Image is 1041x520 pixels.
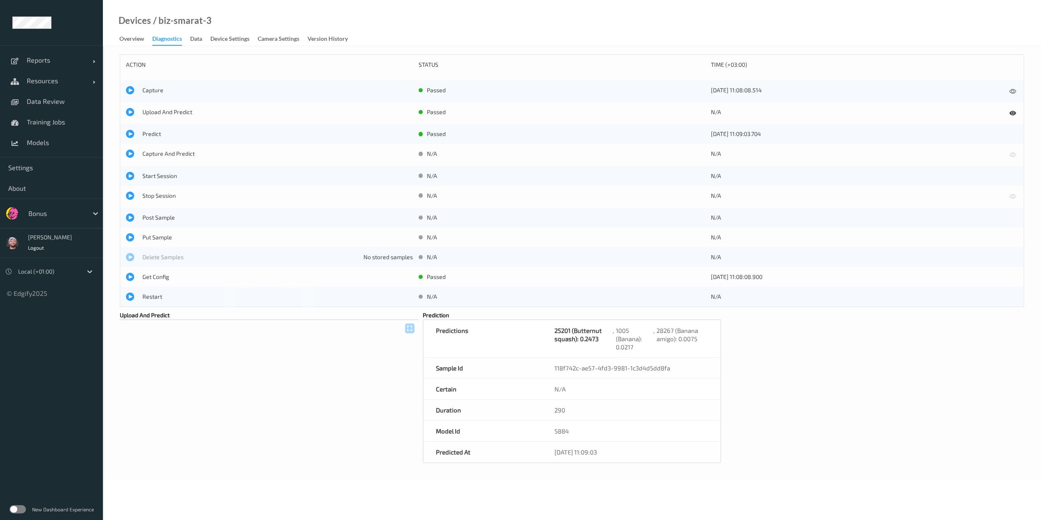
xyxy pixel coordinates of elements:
div: [DATE] 11:08:08.514 [711,86,998,94]
span: Restart [142,293,413,301]
span: No stored samples [363,253,413,261]
span: Capture [142,86,413,94]
span: N/A [427,293,437,301]
span: N/A [427,172,437,180]
span: passed [427,108,446,116]
div: Data [190,35,202,45]
span: N/A [427,213,437,222]
span: Start Session [142,172,413,180]
span: passed [427,273,446,281]
a: Diagnostics [152,33,190,46]
span: Capture And Predict [142,150,413,158]
div: Duration [424,400,543,420]
div: Predictions [424,320,543,357]
div: N/A [711,150,998,158]
div: N/A [711,172,998,180]
div: / biz-smarat-3 [151,16,212,25]
a: Overview [119,33,152,45]
span: N/A [427,253,437,261]
span: Predict [142,130,413,138]
div: action [126,61,413,69]
div: 118f742c-ae57-4fd3-9981-1c3d4d5dd8fa [542,358,720,378]
div: Certain [424,379,543,399]
div: [DATE] 11:08:08.900 [711,273,998,281]
div: N/A [711,108,998,116]
span: passed [427,86,446,94]
div: [DATE] 11:09:03 [542,442,720,462]
span: Post Sample [142,213,413,222]
div: 1005 (Banana): 0.0217 [616,326,653,351]
span: passed [427,130,446,138]
div: time (+03:00) [711,61,998,69]
div: [DATE] 11:09:03.704 [711,130,998,138]
label: Upload And Predict [120,311,170,319]
div: Predicted At [424,442,543,462]
div: 28267 (Banana amigo): 0.0075 [657,326,708,351]
a: Version History [307,33,356,45]
div: Version History [307,35,348,45]
div: 290 [542,400,720,420]
div: N/A [711,293,998,301]
span: N/A [427,233,437,241]
div: 25201 (Butternut squash): 0.2473 [554,326,612,351]
div: 5884 [542,421,720,441]
div: Overview [119,35,144,45]
div: N/A [711,233,998,241]
span: Get Config [142,273,413,281]
div: N/A [711,192,998,200]
div: Diagnostics [152,35,182,46]
span: Stop Session [142,192,413,200]
div: Device Settings [210,35,249,45]
span: N/A [427,192,437,200]
a: Device Settings [210,33,258,45]
div: Model Id [424,421,543,441]
a: Devices [119,16,151,25]
div: , [612,326,616,351]
span: Upload And Predict [142,108,413,116]
label: Prediction [423,311,449,319]
span: N/A [427,150,437,158]
div: Camera Settings [258,35,299,45]
div: Sample Id [424,358,543,378]
div: N/A [711,253,998,261]
a: Camera Settings [258,33,307,45]
div: status [419,61,706,69]
div: , [653,326,657,351]
div: N/A [711,213,998,222]
a: Data [190,33,210,45]
span: Put Sample [142,233,413,241]
div: N/A [542,379,720,399]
